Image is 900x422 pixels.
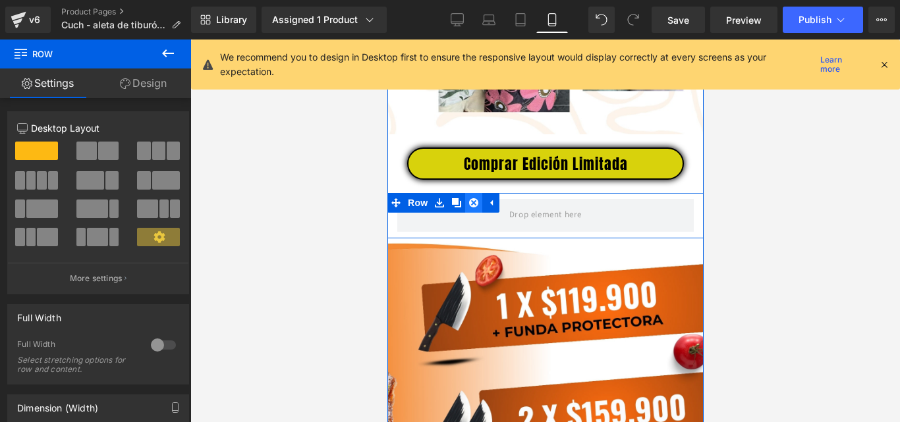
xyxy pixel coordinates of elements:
[191,7,256,33] a: New Library
[17,356,136,374] div: Select stretching options for row and content.
[20,108,296,140] a: Comprar Edición Limitada
[272,13,376,26] div: Assigned 1 Product
[536,7,568,33] a: Mobile
[8,263,188,294] button: More settings
[441,7,473,33] a: Desktop
[17,305,61,323] div: Full Width
[505,7,536,33] a: Tablet
[61,7,191,17] a: Product Pages
[588,7,615,33] button: Undo
[220,50,815,79] p: We recommend you to design in Desktop first to ensure the responsive layout would display correct...
[216,14,247,26] span: Library
[783,7,863,33] button: Publish
[95,153,112,173] a: Expand / Collapse
[70,273,123,284] p: More settings
[868,7,895,33] button: More
[473,7,505,33] a: Laptop
[799,14,831,25] span: Publish
[815,57,868,72] a: Learn more
[17,153,43,173] span: Row
[96,68,191,98] a: Design
[710,7,777,33] a: Preview
[667,13,689,27] span: Save
[726,13,762,27] span: Preview
[5,7,51,33] a: v6
[76,116,240,133] span: Comprar Edición Limitada
[61,153,78,173] a: Clone Row
[43,153,61,173] a: Save row
[26,11,43,28] div: v6
[78,153,95,173] a: Remove Row
[17,395,98,413] div: Dimension (Width)
[17,121,179,135] p: Desktop Layout
[13,40,145,68] span: Row
[620,7,646,33] button: Redo
[61,20,166,30] span: Cuch - aleta de tiburón™
[17,339,138,353] div: Full Width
